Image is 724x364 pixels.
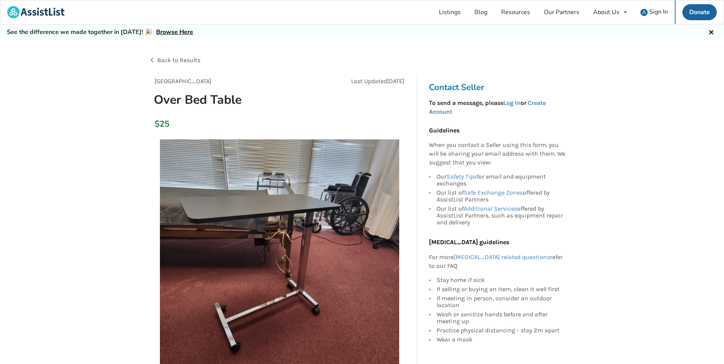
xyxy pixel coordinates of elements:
a: Safety Tips [447,173,477,180]
div: Wear a mask [437,335,566,343]
div: Practice physical distancing - stay 2m apart [437,326,566,335]
span: Last Updated [351,77,387,85]
img: assistlist-logo [7,6,64,18]
h3: Contact Seller [429,82,569,93]
span: Sign In [649,8,668,16]
div: Our list of offered by AssistList Partners, such as equipment repair and delivery [437,204,566,226]
div: About Us [593,9,619,15]
div: $25 [155,119,159,129]
b: Guidelines [429,127,460,134]
h1: Over Bed Table [148,92,328,108]
div: If selling or buying an item, clean it well first [437,285,566,294]
a: Donate [682,4,717,20]
span: [GEOGRAPHIC_DATA] [155,77,211,85]
p: For more refer to our FAQ [429,253,566,271]
span: Back to Results [157,56,200,64]
div: Our list of offered by AssistList Partners [437,188,566,204]
a: Blog [468,0,494,24]
a: Create Account [429,99,546,115]
div: Our for email and equipment exchanges [437,173,566,188]
div: Wash or sanitize hands before and after meeting up [437,310,566,326]
a: Log In [503,99,521,106]
a: user icon Sign In [634,0,675,24]
h5: See the difference we made together in [DATE]! 🎉 [7,28,193,36]
a: Listings [432,0,468,24]
span: [DATE] [387,77,405,85]
a: Browse Here [156,28,193,36]
a: Additional Services [464,205,517,212]
strong: To send a message, please or [429,99,546,115]
a: Safe Exchange Zones [464,189,523,196]
a: Our Partners [537,0,586,24]
b: [MEDICAL_DATA] guidelines [429,238,509,246]
div: Stay home if sick [437,277,566,285]
a: Resources [494,0,537,24]
p: When you contact a Seller using this form, you will be sharing your email address with them. We s... [429,141,566,167]
div: If meeting in person, consider an outdoor location [437,294,566,310]
a: [MEDICAL_DATA] related questions [454,253,550,261]
img: user icon [640,9,648,16]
